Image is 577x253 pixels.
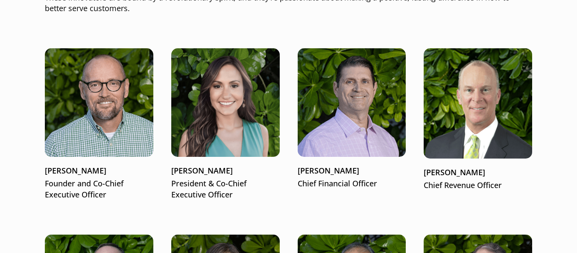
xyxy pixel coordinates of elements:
[424,48,532,191] a: [PERSON_NAME]Chief Revenue Officer
[45,165,153,177] p: [PERSON_NAME]
[45,48,153,200] a: Matt McConnell[PERSON_NAME]Founder and Co-Chief Executive Officer
[424,180,532,191] p: Chief Revenue Officer
[298,48,406,157] img: Bryan Jones
[171,48,280,200] a: [PERSON_NAME]President & Co-Chief Executive Officer
[45,178,153,200] p: Founder and Co-Chief Executive Officer
[171,165,280,177] p: [PERSON_NAME]
[424,167,532,178] p: [PERSON_NAME]
[298,48,406,189] a: Bryan Jones[PERSON_NAME]Chief Financial Officer
[45,48,153,157] img: Matt McConnell
[298,165,406,177] p: [PERSON_NAME]
[171,178,280,200] p: President & Co-Chief Executive Officer
[298,178,406,189] p: Chief Financial Officer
